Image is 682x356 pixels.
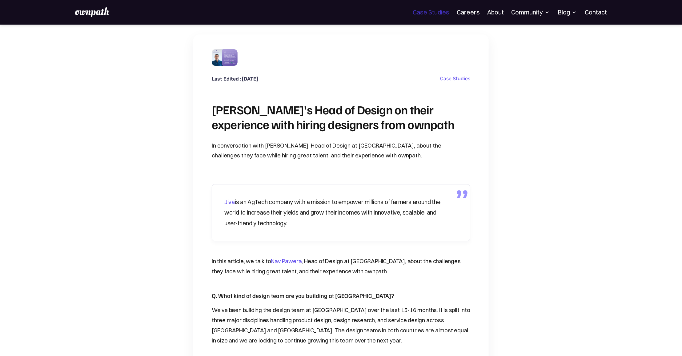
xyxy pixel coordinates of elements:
a: Contact [585,9,607,16]
div: Last Edited : [212,76,241,82]
div: Blog [558,9,577,16]
p: is an AgTech company with a mission to empower millions of farmers around the world to increase t... [224,197,447,229]
a: Case Studies [413,9,449,16]
a: About [487,9,504,16]
p: In this article, we talk to , Head of Design at [GEOGRAPHIC_DATA], about the challenges they face... [212,256,470,276]
h1: [PERSON_NAME]'s Head of Design on their experience with hiring designers from ownpath [212,102,470,132]
div: [DATE] [242,76,258,82]
h5: Q. What kind of design team are you building at [GEOGRAPHIC_DATA]? [212,291,470,300]
p: In conversation with [PERSON_NAME], Head of Design at [GEOGRAPHIC_DATA], about the challenges the... [212,141,470,160]
a: Case Studies [440,76,470,82]
p: We’ve been building the design team at [GEOGRAPHIC_DATA] over the last 15-16 months. It is split ... [212,305,470,346]
a: Nav Pawera [271,258,302,265]
a: Jiva [224,198,235,206]
a: Careers [457,9,480,16]
div: Community [511,9,550,16]
img: Jiva's Head of Design on their experience with hiring designers from ownpath [212,49,238,66]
